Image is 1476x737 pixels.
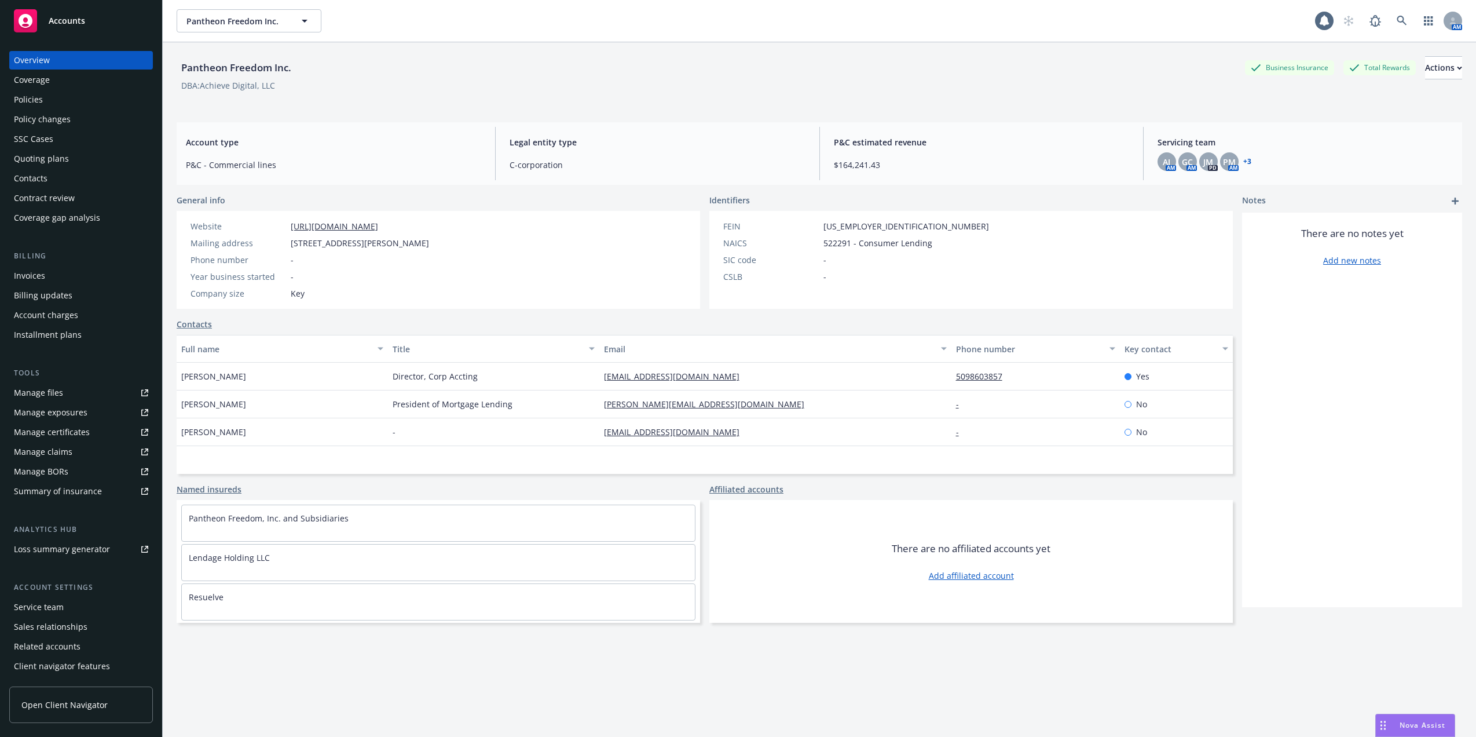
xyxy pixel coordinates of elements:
[9,149,153,168] a: Quoting plans
[14,443,72,461] div: Manage claims
[9,169,153,188] a: Contacts
[9,209,153,227] a: Coverage gap analysis
[9,90,153,109] a: Policies
[393,343,582,355] div: Title
[9,326,153,344] a: Installment plans
[291,254,294,266] span: -
[1337,9,1360,32] a: Start snowing
[191,254,286,266] div: Phone number
[14,677,64,695] div: Client access
[177,335,388,363] button: Full name
[1301,227,1404,240] span: There are no notes yet
[14,326,82,344] div: Installment plans
[723,254,819,266] div: SIC code
[1243,158,1251,165] a: +3
[291,287,305,300] span: Key
[9,384,153,402] a: Manage files
[1417,9,1440,32] a: Switch app
[186,136,481,148] span: Account type
[191,271,286,283] div: Year business started
[599,335,951,363] button: Email
[49,16,85,25] span: Accounts
[14,540,110,559] div: Loss summary generator
[834,136,1129,148] span: P&C estimated revenue
[823,220,989,232] span: [US_EMPLOYER_IDENTIFICATION_NUMBER]
[388,335,599,363] button: Title
[1425,56,1462,79] button: Actions
[1158,136,1453,148] span: Servicing team
[14,149,69,168] div: Quoting plans
[181,343,371,355] div: Full name
[1163,156,1170,168] span: AJ
[956,343,1103,355] div: Phone number
[9,267,153,285] a: Invoices
[393,398,512,410] span: President of Mortgage Lending
[1448,194,1462,208] a: add
[929,570,1014,582] a: Add affiliated account
[1390,9,1413,32] a: Search
[177,60,296,75] div: Pantheon Freedom Inc.
[510,136,805,148] span: Legal entity type
[1376,714,1390,736] div: Drag to move
[951,335,1120,363] button: Phone number
[9,403,153,422] a: Manage exposures
[604,426,749,437] a: [EMAIL_ADDRESS][DOMAIN_NAME]
[723,237,819,249] div: NAICS
[956,399,968,410] a: -
[191,220,286,232] div: Website
[14,286,72,305] div: Billing updates
[191,287,286,300] div: Company size
[723,220,819,232] div: FEIN
[14,209,100,227] div: Coverage gap analysis
[14,598,64,616] div: Service team
[9,524,153,535] div: Analytics hub
[823,237,932,249] span: 522291 - Consumer Lending
[14,306,78,324] div: Account charges
[823,271,826,283] span: -
[9,462,153,481] a: Manage BORs
[604,399,814,410] a: [PERSON_NAME][EMAIL_ADDRESS][DOMAIN_NAME]
[181,426,246,438] span: [PERSON_NAME]
[1400,720,1445,730] span: Nova Assist
[189,592,224,603] a: Resuelve
[9,130,153,148] a: SSC Cases
[189,552,270,563] a: Lendage Holding LLC
[1245,60,1334,75] div: Business Insurance
[892,542,1050,556] span: There are no affiliated accounts yet
[14,637,80,656] div: Related accounts
[177,483,241,495] a: Named insureds
[956,371,1012,382] a: 5098603857
[9,482,153,501] a: Summary of insurance
[291,221,378,232] a: [URL][DOMAIN_NAME]
[181,79,275,92] div: DBA: Achieve Digital, LLC
[9,443,153,461] a: Manage claims
[9,677,153,695] a: Client access
[177,194,225,206] span: General info
[9,5,153,37] a: Accounts
[186,159,481,171] span: P&C - Commercial lines
[186,15,287,27] span: Pantheon Freedom Inc.
[709,483,783,495] a: Affiliated accounts
[956,426,968,437] a: -
[9,657,153,676] a: Client navigator features
[177,318,212,330] a: Contacts
[510,159,805,171] span: C-corporation
[9,306,153,324] a: Account charges
[181,398,246,410] span: [PERSON_NAME]
[9,367,153,379] div: Tools
[9,51,153,70] a: Overview
[1323,254,1381,267] a: Add new notes
[14,618,87,636] div: Sales relationships
[1125,343,1215,355] div: Key contact
[14,423,90,442] div: Manage certificates
[14,110,71,129] div: Policy changes
[9,286,153,305] a: Billing updates
[9,598,153,616] a: Service team
[14,71,50,89] div: Coverage
[191,237,286,249] div: Mailing address
[709,194,750,206] span: Identifiers
[823,254,826,266] span: -
[1136,398,1147,410] span: No
[14,482,102,501] div: Summary of insurance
